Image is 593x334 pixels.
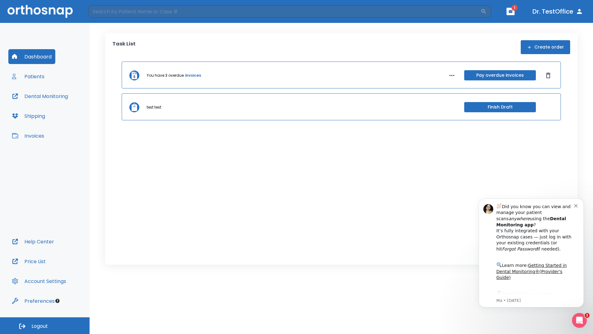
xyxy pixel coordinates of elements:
[8,109,49,123] button: Shipping
[8,234,58,249] button: Help Center
[521,40,570,54] button: Create order
[8,89,72,104] button: Dental Monitoring
[7,5,73,18] img: Orthosnap
[572,313,587,328] iframe: Intercom live chat
[55,298,60,304] div: Tooltip anchor
[585,313,590,318] span: 1
[105,13,110,18] button: Dismiss notification
[27,101,105,132] div: Download the app: | ​ Let us know if you need help getting started!
[32,323,48,330] span: Logout
[511,5,518,11] span: 1
[185,73,201,78] a: invoices
[147,73,184,78] p: You have 3 overdue
[8,128,48,143] button: Invoices
[464,102,536,112] button: Finish Draft
[464,70,536,80] button: Pay overdue invoices
[112,40,136,54] p: Task List
[8,254,49,269] button: Price List
[543,71,553,80] button: Dismiss
[147,105,161,110] p: test test
[8,49,55,64] button: Dashboard
[27,109,105,114] p: Message from Ma, sent 4w ago
[8,293,58,308] button: Preferences
[88,5,481,18] input: Search by Patient Name or Case #
[8,69,48,84] button: Patients
[469,189,593,317] iframe: Intercom notifications message
[530,6,586,17] button: Dr. TestOffice
[8,274,70,289] button: Account Settings
[27,102,82,113] a: App Store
